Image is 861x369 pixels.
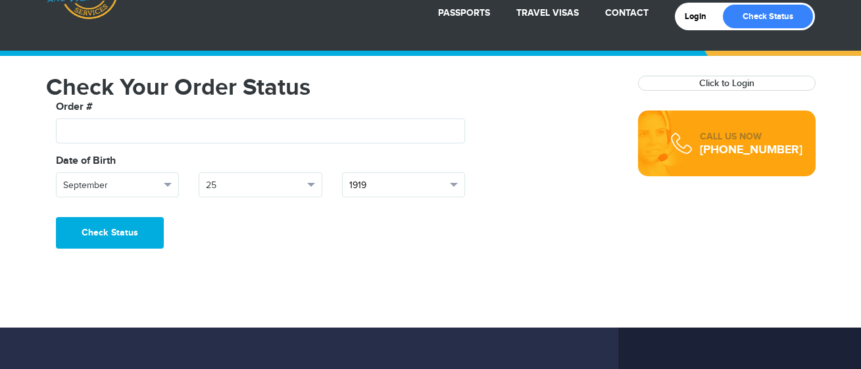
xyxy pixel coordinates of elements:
a: Contact [605,7,649,18]
span: 25 [206,179,303,192]
button: 25 [199,172,322,197]
button: 1919 [342,172,466,197]
div: CALL US NOW [700,130,802,143]
a: Login [685,11,716,22]
div: [PHONE_NUMBER] [700,143,802,157]
label: Date of Birth [56,153,116,169]
a: Travel Visas [516,7,579,18]
h1: Check Your Order Status [46,76,618,99]
button: Check Status [56,217,164,249]
a: Passports [438,7,490,18]
label: Order # [56,99,93,115]
a: Click to Login [699,78,754,89]
button: September [56,172,180,197]
a: Check Status [723,5,813,28]
span: 1919 [349,179,447,192]
span: September [63,179,160,192]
